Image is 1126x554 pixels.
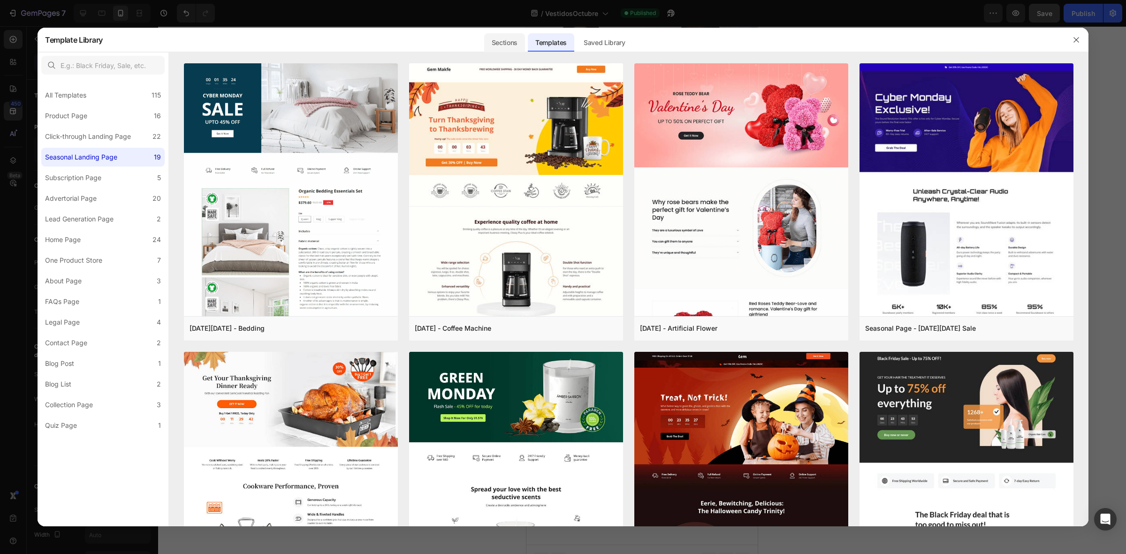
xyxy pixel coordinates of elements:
div: Add blank section [87,460,145,470]
div: 2 [157,337,161,349]
div: Subscription Page [45,172,101,183]
div: Seasonal Landing Page [45,152,117,163]
div: 2 [157,379,161,390]
input: E.g.: Black Friday, Sale, etc. [41,56,165,75]
div: 7 [157,255,161,266]
div: All Templates [45,90,86,101]
div: [DATE][DATE] - Bedding [190,323,265,334]
div: Generate layout [91,428,140,438]
div: [DATE] - Coffee Machine [415,323,491,334]
p: Se siente como una princesa real [24,294,223,311]
div: 22 [152,131,161,142]
div: Seasonal Page - [DATE][DATE] Sale [865,323,976,334]
div: Legal Page [45,317,80,328]
div: 20 [152,193,161,204]
p: Su sonrisa no tiene precio [24,268,223,285]
div: 115 [152,90,161,101]
span: Add section [8,375,53,385]
div: 1 [158,296,161,307]
div: About Page [45,275,82,287]
div: FAQs Page [45,296,79,307]
div: Collection Page [45,399,93,410]
div: [DATE] - Artificial Flower [640,323,717,334]
div: 1 [158,420,161,431]
div: Choose templates [87,396,144,406]
div: 3 [157,399,161,410]
span: then drag & drop elements [80,472,150,480]
div: Sections [484,33,525,52]
div: One Product Store [45,255,102,266]
div: 4 [157,317,161,328]
span: inspired by CRO experts [83,408,147,417]
div: Templates [528,33,574,52]
span: from URL or image [90,440,140,448]
div: Advertorial Page [45,193,97,204]
div: Blog Post [45,358,74,369]
div: Home Page [45,234,81,245]
div: 3 [157,275,161,287]
div: 2 [157,213,161,225]
div: Open Intercom Messenger [1094,508,1117,531]
div: Contact Page [45,337,87,349]
h2: Template Library [45,28,103,52]
div: Quiz Page [45,420,77,431]
div: Product Page [45,110,87,121]
div: 5 [157,172,161,183]
div: 24 [152,234,161,245]
div: 19 [154,152,161,163]
div: Lead Generation Page [45,213,114,225]
div: Blog List [45,379,71,390]
div: Click-through Landing Page [45,131,131,142]
div: 1 [158,358,161,369]
div: 16 [154,110,161,121]
p: Fotos dignas de cuentos [PERSON_NAME] [24,319,223,336]
div: Saved Library [576,33,633,52]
